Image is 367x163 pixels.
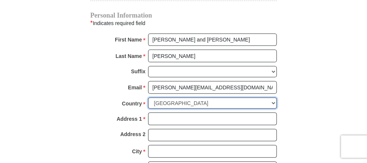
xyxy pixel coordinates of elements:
[90,12,277,18] h4: Personal Information
[131,66,145,77] strong: Suffix
[115,34,142,45] strong: First Name
[90,18,277,28] div: Indicates required field
[116,51,142,61] strong: Last Name
[120,129,145,139] strong: Address 2
[122,98,142,109] strong: Country
[128,82,142,93] strong: Email
[132,146,142,157] strong: City
[117,114,142,124] strong: Address 1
